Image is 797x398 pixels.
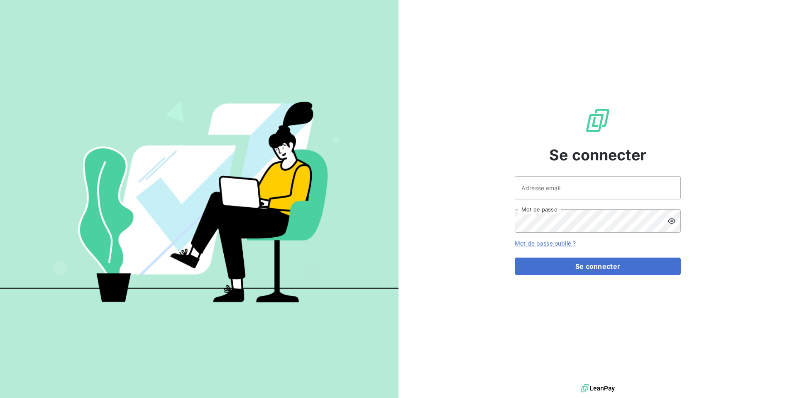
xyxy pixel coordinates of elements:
[515,240,576,247] a: Mot de passe oublié ?
[584,107,611,134] img: Logo LeanPay
[515,176,681,199] input: placeholder
[515,258,681,275] button: Se connecter
[549,144,646,166] span: Se connecter
[581,382,615,395] img: logo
